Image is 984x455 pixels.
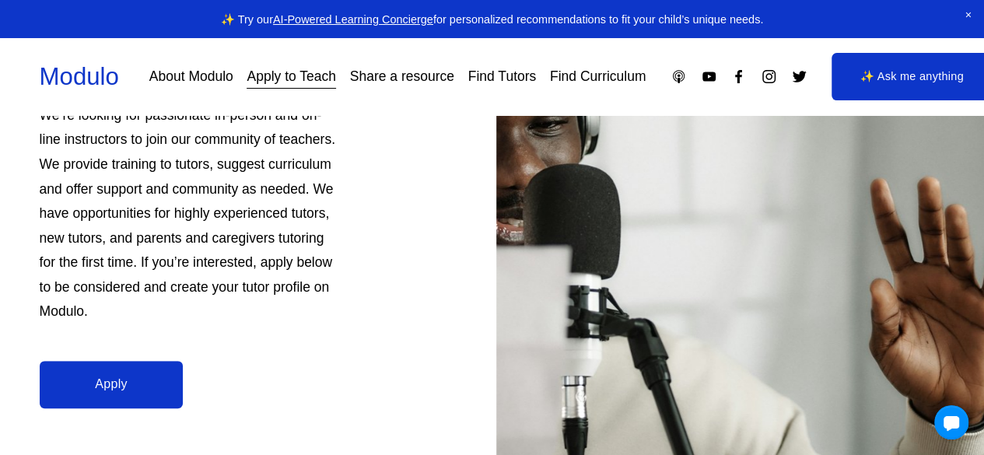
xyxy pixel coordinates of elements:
a: Apply [40,361,184,408]
a: YouTube [701,68,717,85]
a: Find Tutors [468,63,537,90]
a: Find Curriculum [550,63,646,90]
a: Apply to Teach [247,63,335,90]
a: Facebook [730,68,747,85]
a: Modulo [40,63,119,90]
a: Instagram [761,68,777,85]
a: AI-Powered Learning Concierge [273,13,433,26]
a: Apple Podcasts [671,68,687,85]
a: Twitter [791,68,807,85]
p: We’re looking for passionate in-person and on-line instructors to join our community of teachers.... [40,103,336,324]
a: Share a resource [350,63,454,90]
a: About Modulo [149,63,233,90]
